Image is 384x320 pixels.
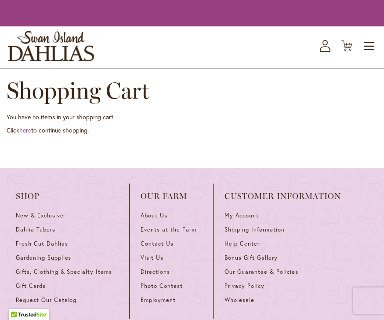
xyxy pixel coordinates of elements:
span: Photo Contest [141,282,183,290]
span: Request Our Catalog [16,296,76,304]
span: Employment [141,296,176,304]
span: About Us [141,212,167,219]
span: Gardening Supplies [16,254,71,261]
span: Our Guarantee & Policies [225,268,298,276]
span: Help Center [225,240,260,247]
iframe: Launch Accessibility Center [7,289,31,313]
span: Contact Us [141,240,174,247]
span: Directions [141,268,170,276]
a: here [19,126,31,134]
span: Wholesale [225,296,254,304]
span: New & Exclusive [16,212,64,219]
span: Gift Cards [16,282,46,290]
a: store logo [8,31,94,61]
span: Events at the Farm [141,226,196,233]
span: Shopping Cart [7,77,149,104]
span: Our Farm [141,192,202,201]
span: Fresh Cut Dahlias [16,240,68,247]
span: Bonus Gift Gallery [225,254,277,261]
span: Dahlia Tubers [16,226,55,233]
span: Shop [16,192,118,201]
span: Shipping Information [225,226,284,233]
span: Visit Us [141,254,163,261]
span: Privacy Policy [225,282,264,290]
p: Click to continue shopping. [7,126,377,135]
span: Gifts, Clothing & Specialty Items [16,268,112,276]
span: My Account [225,212,259,219]
p: You have no items in your shopping cart. [7,113,377,121]
span: Customer Information [225,192,341,201]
